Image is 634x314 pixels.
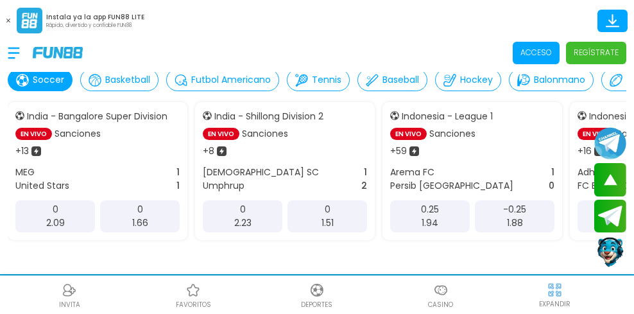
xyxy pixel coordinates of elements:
[509,69,594,91] button: Balonmano
[166,69,279,91] button: Futbol Americano
[390,179,513,193] p: Persib [GEOGRAPHIC_DATA]
[132,281,255,310] a: Casino FavoritosCasino Favoritosfavoritos
[15,179,69,193] p: United Stars
[255,281,379,310] a: DeportesDeportesDeportes
[547,282,563,298] img: hide
[176,166,180,179] p: 1
[203,144,214,158] p: + 8
[578,128,614,140] p: EN VIVO
[379,281,502,310] a: CasinoCasinoCasino
[460,73,493,87] p: Hockey
[551,166,554,179] p: 1
[429,127,475,141] p: Sanciones
[55,127,101,141] p: Sanciones
[312,73,341,87] p: Tennis
[15,128,52,140] p: EN VIVO
[203,128,239,140] p: EN VIVO
[321,216,334,230] p: 1.51
[574,47,619,58] p: Regístrate
[62,283,77,298] img: Referral
[402,110,493,123] p: Indonesia - League 1
[301,300,332,310] p: Deportes
[33,73,64,87] p: Soccer
[578,144,592,158] p: + 16
[435,69,501,91] button: Hockey
[287,69,350,91] button: Tennis
[27,110,167,123] p: India - Bangalore Super Division
[203,166,319,179] p: [DEMOGRAPHIC_DATA] SC
[185,283,201,298] img: Casino Favoritos
[80,69,158,91] button: Basketball
[214,110,323,123] p: India - Shillong Division 2
[203,179,244,193] p: Umphrup
[137,203,143,216] p: 0
[240,203,246,216] p: 0
[594,163,626,196] button: scroll up
[15,166,35,179] p: MEG
[53,203,58,216] p: 0
[428,300,453,310] p: Casino
[15,144,29,158] p: + 13
[33,47,83,58] img: Company Logo
[46,22,144,30] p: Rápido, divertido y confiable FUN88
[520,47,552,58] p: Acceso
[176,300,211,310] p: favoritos
[421,203,439,216] p: 0.25
[191,73,271,87] p: Futbol Americano
[132,216,148,230] p: 1.66
[507,216,523,230] p: 1.88
[578,166,621,179] p: Adhyaksa
[46,12,144,22] p: Instala ya la app FUN88 LITE
[46,216,65,230] p: 2.09
[390,144,407,158] p: + 59
[433,283,449,298] img: Casino
[361,179,367,193] p: 2
[8,69,73,91] button: Soccer
[594,236,626,269] button: Contact customer service
[390,128,427,140] p: EN VIVO
[105,73,150,87] p: Basketball
[390,166,434,179] p: Arema FC
[309,283,325,298] img: Deportes
[594,200,626,233] button: Join telegram
[234,216,252,230] p: 2.23
[325,203,330,216] p: 0
[357,69,427,91] button: Baseball
[382,73,419,87] p: Baseball
[176,179,180,193] p: 1
[503,203,526,216] p: -0.25
[8,281,132,310] a: ReferralReferralINVITA
[549,179,554,193] p: 0
[594,126,626,160] button: Join telegram channel
[534,73,585,87] p: Balonmano
[17,8,42,33] img: App Logo
[242,127,288,141] p: Sanciones
[422,216,438,230] p: 1.94
[539,299,570,309] p: EXPANDIR
[59,300,80,310] p: INVITA
[364,166,367,179] p: 1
